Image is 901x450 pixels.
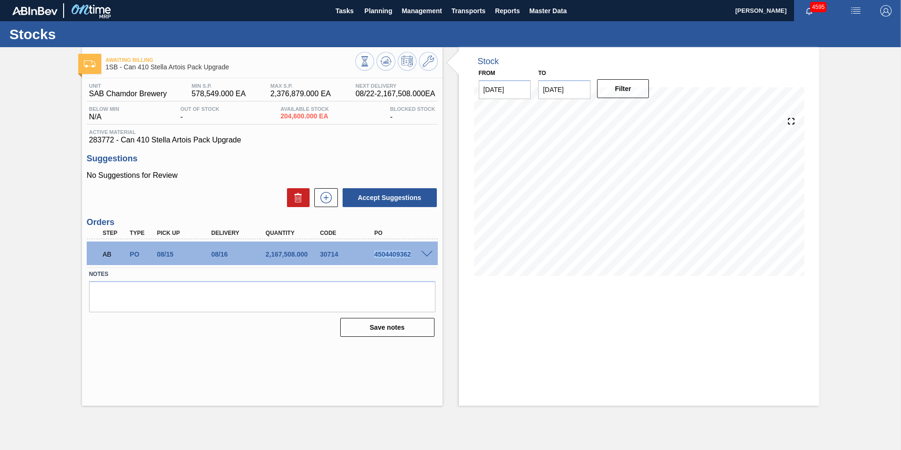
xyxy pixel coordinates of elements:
[89,83,167,89] span: Unit
[388,106,438,121] div: -
[100,230,129,236] div: Step
[372,230,433,236] div: PO
[192,83,246,89] span: MIN S.P.
[106,57,355,63] span: Awaiting Billing
[155,230,215,236] div: Pick up
[340,318,434,337] button: Save notes
[478,57,499,67] div: Stock
[538,70,546,76] label: to
[270,83,331,89] span: MAX S.P.
[334,5,355,17] span: Tasks
[87,106,122,121] div: N/A
[597,79,649,98] button: Filter
[280,113,329,120] span: 204,600.000 EA
[127,250,156,258] div: Purchase order
[178,106,222,121] div: -
[810,2,827,12] span: 4595
[89,267,435,281] label: Notes
[87,217,438,227] h3: Orders
[880,5,892,17] img: Logout
[100,244,129,265] div: Awaiting Billing
[87,154,438,164] h3: Suggestions
[89,136,435,144] span: 283772 - Can 410 Stella Artois Pack Upgrade
[209,250,270,258] div: 08/16/2025
[89,129,435,135] span: Active Material
[451,5,485,17] span: Transports
[103,250,126,258] p: AB
[419,52,438,71] button: Go to Master Data / General
[89,106,119,112] span: Below Min
[89,90,167,98] span: SAB Chamdor Brewery
[12,7,57,15] img: TNhmsLtSVTkK8tSr43FrP2fwEKptu5GPRR3wAAAABJRU5ErkJggg==
[529,5,566,17] span: Master Data
[794,4,824,17] button: Notifications
[364,5,392,17] span: Planning
[84,60,96,67] img: Ícone
[355,90,435,98] span: 08/22 - 2,167,508.000 EA
[270,90,331,98] span: 2,376,879.000 EA
[106,64,355,71] span: 1SB - Can 410 Stella Artois Pack Upgrade
[263,230,324,236] div: Quantity
[343,188,437,207] button: Accept Suggestions
[355,52,374,71] button: Stocks Overview
[87,171,438,180] p: No Suggestions for Review
[127,230,156,236] div: Type
[192,90,246,98] span: 578,549.000 EA
[398,52,417,71] button: Schedule Inventory
[263,250,324,258] div: 2,167,508.000
[180,106,220,112] span: Out Of Stock
[479,80,531,99] input: mm/dd/yyyy
[372,250,433,258] div: 4504409362
[850,5,861,17] img: userActions
[401,5,442,17] span: Management
[310,188,338,207] div: New suggestion
[282,188,310,207] div: Delete Suggestions
[538,80,590,99] input: mm/dd/yyyy
[479,70,495,76] label: From
[338,187,438,208] div: Accept Suggestions
[9,29,177,40] h1: Stocks
[495,5,520,17] span: Reports
[355,83,435,89] span: Next Delivery
[390,106,435,112] span: Blocked Stock
[155,250,215,258] div: 08/15/2025
[280,106,329,112] span: Available Stock
[318,230,378,236] div: Code
[377,52,395,71] button: Update Chart
[209,230,270,236] div: Delivery
[318,250,378,258] div: 30714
